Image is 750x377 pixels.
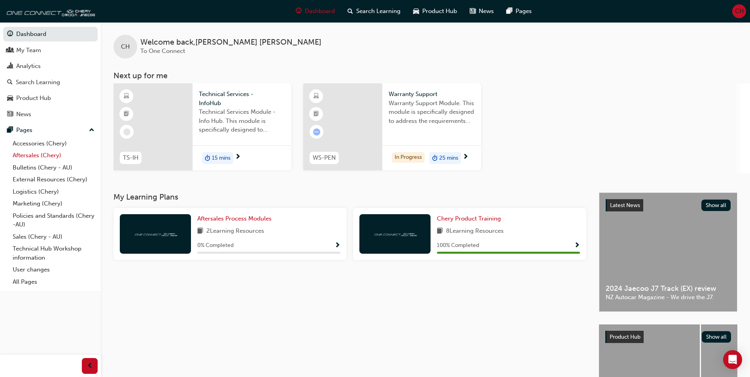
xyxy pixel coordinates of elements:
a: Policies and Standards (Chery -AU) [9,210,98,231]
span: CH [735,7,744,16]
span: duration-icon [432,153,438,163]
span: 0 % Completed [197,241,234,250]
span: book-icon [197,226,203,236]
button: Pages [3,123,98,138]
a: news-iconNews [463,3,500,19]
a: Analytics [3,59,98,74]
span: prev-icon [87,361,93,371]
span: Pages [516,7,532,16]
span: Search Learning [356,7,401,16]
span: 2 Learning Resources [206,226,264,236]
a: Dashboard [3,27,98,41]
span: Warranty Support Module. This module is specifically designed to address the requirements and pro... [389,99,475,126]
a: Latest NewsShow all [606,199,731,212]
a: Marketing (Chery) [9,198,98,210]
a: Aftersales Process Modules [197,214,275,223]
span: Product Hub [422,7,457,16]
span: 15 mins [212,154,230,163]
span: Show Progress [574,242,580,249]
img: oneconnect [373,230,417,238]
a: News [3,107,98,122]
div: My Team [16,46,41,55]
a: TS-IHTechnical Services - InfoHubTechnical Services Module - Info Hub. This module is specificall... [113,83,291,170]
h3: Next up for me [101,71,750,80]
a: Accessories (Chery) [9,138,98,150]
a: Search Learning [3,75,98,90]
span: learningResourceType_ELEARNING-icon [124,91,129,102]
span: Show Progress [334,242,340,249]
button: CH [732,4,746,18]
a: Sales (Chery - AU) [9,231,98,243]
span: To One Connect [140,47,185,55]
div: Search Learning [16,78,60,87]
a: Chery Product Training [437,214,504,223]
button: DashboardMy TeamAnalyticsSearch LearningProduct HubNews [3,25,98,123]
span: Aftersales Process Modules [197,215,272,222]
span: pages-icon [7,127,13,134]
div: News [16,110,31,119]
span: booktick-icon [314,109,319,119]
span: Welcome back , [PERSON_NAME] [PERSON_NAME] [140,38,321,47]
a: All Pages [9,276,98,288]
span: Product Hub [610,334,640,340]
span: NZ Autocar Magazine - We drive the J7. [606,293,731,302]
div: Analytics [16,62,41,71]
div: Pages [16,126,32,135]
span: 25 mins [439,154,458,163]
span: duration-icon [205,153,210,163]
a: User changes [9,264,98,276]
span: book-icon [437,226,443,236]
button: Show Progress [574,241,580,251]
a: My Team [3,43,98,58]
span: 8 Learning Resources [446,226,504,236]
span: Dashboard [305,7,335,16]
span: Latest News [610,202,640,209]
span: people-icon [7,47,13,54]
a: Product Hub [3,91,98,106]
a: Technical Hub Workshop information [9,243,98,264]
button: Show Progress [334,241,340,251]
span: news-icon [470,6,476,16]
button: Show all [702,331,731,343]
span: CH [121,42,130,51]
span: car-icon [413,6,419,16]
a: Aftersales (Chery) [9,149,98,162]
a: External Resources (Chery) [9,173,98,186]
a: WS-PENWarranty SupportWarranty Support Module. This module is specifically designed to address th... [303,83,481,170]
span: next-icon [463,154,469,161]
span: learningRecordVerb_NONE-icon [123,128,130,136]
span: Chery Product Training [437,215,501,222]
span: News [479,7,494,16]
a: car-iconProduct Hub [407,3,463,19]
span: WS-PEN [313,153,336,162]
div: Open Intercom Messenger [723,350,742,369]
span: car-icon [7,95,13,102]
a: Bulletins (Chery - AU) [9,162,98,174]
span: learningResourceType_ELEARNING-icon [314,91,319,102]
a: search-iconSearch Learning [341,3,407,19]
a: pages-iconPages [500,3,538,19]
span: Technical Services Module - Info Hub. This module is specifically designed to address the require... [199,107,285,134]
span: guage-icon [7,31,13,38]
div: Product Hub [16,94,51,103]
span: Technical Services - InfoHub [199,90,285,107]
a: guage-iconDashboard [289,3,341,19]
span: Warranty Support [389,90,475,99]
img: oneconnect [4,3,95,19]
span: search-icon [348,6,353,16]
span: TS-IH [123,153,138,162]
span: up-icon [89,125,94,136]
span: learningRecordVerb_ATTEMPT-icon [313,128,320,136]
span: next-icon [235,154,241,161]
a: Latest NewsShow all2024 Jaecoo J7 Track (EX) reviewNZ Autocar Magazine - We drive the J7. [599,192,737,312]
span: 2024 Jaecoo J7 Track (EX) review [606,284,731,293]
span: news-icon [7,111,13,118]
span: chart-icon [7,63,13,70]
div: In Progress [392,152,425,163]
img: oneconnect [134,230,177,238]
h3: My Learning Plans [113,192,586,202]
a: Logistics (Chery) [9,186,98,198]
a: Product HubShow all [605,331,731,343]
